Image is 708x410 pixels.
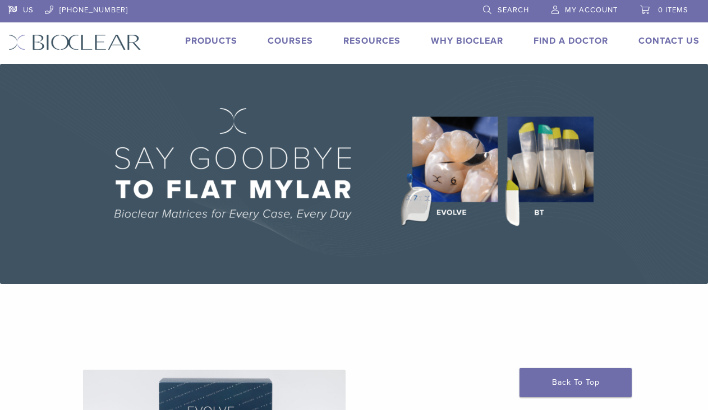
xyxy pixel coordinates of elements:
a: Contact Us [638,35,700,46]
a: Back To Top [519,368,632,397]
a: Products [185,35,237,46]
span: My Account [565,6,618,15]
span: Search [498,6,529,15]
a: Resources [343,35,401,46]
img: Bioclear [8,34,141,50]
a: Find A Doctor [534,35,608,46]
span: 0 items [658,6,688,15]
a: Courses [268,35,313,46]
a: Why Bioclear [431,35,503,46]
